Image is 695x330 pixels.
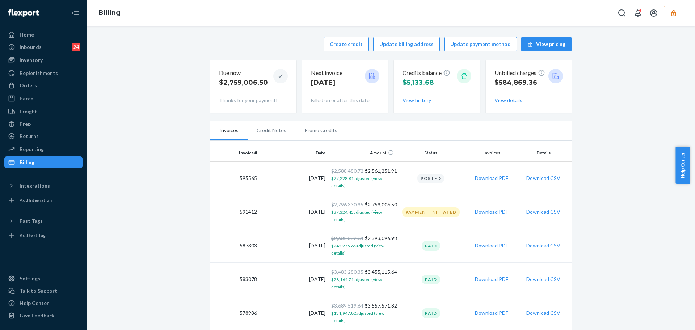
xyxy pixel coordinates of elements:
[494,69,545,77] p: Unbilled charges
[526,242,560,249] button: Download CSV
[397,144,465,162] th: Status
[331,175,394,189] button: $27,228.81adjusted (view details)
[518,144,572,162] th: Details
[4,106,83,117] a: Freight
[4,180,83,192] button: Integrations
[615,6,629,20] button: Open Search Box
[219,97,288,104] p: Thanks for your payment!
[311,78,342,87] p: [DATE]
[444,37,517,51] button: Update payment method
[8,9,39,17] img: Flexport logo
[20,217,43,225] div: Fast Tags
[417,174,444,183] div: Posted
[646,6,661,20] button: Open account menu
[331,309,394,324] button: $131,947.82adjusted (view details)
[675,147,690,184] button: Help Center
[260,263,328,296] td: [DATE]
[402,207,460,217] div: Payment Initiated
[20,70,58,77] div: Replenishments
[260,144,328,162] th: Date
[331,243,384,256] span: $242,275.66 adjusted (view details)
[328,296,397,330] td: $3,557,571.82
[475,309,508,317] button: Download PDF
[328,144,397,162] th: Amount
[248,121,295,139] li: Credit Notes
[20,82,37,89] div: Orders
[20,31,34,38] div: Home
[20,232,46,238] div: Add Fast Tag
[4,297,83,309] a: Help Center
[422,241,440,251] div: Paid
[4,130,83,142] a: Returns
[494,97,522,104] button: View details
[331,242,394,256] button: $242,275.66adjusted (view details)
[331,310,384,323] span: $131,947.82 adjusted (view details)
[331,201,363,208] span: $2,796,330.95
[20,312,55,319] div: Give Feedback
[210,229,260,263] td: 587303
[331,302,363,309] span: $3,689,519.64
[4,215,83,227] button: Fast Tags
[210,195,260,229] td: 591412
[4,310,83,321] button: Give Feedback
[422,275,440,284] div: Paid
[403,69,450,77] p: Credits balance
[328,162,397,195] td: $2,561,251.91
[295,121,346,139] li: Promo Credits
[331,276,394,290] button: $28,164.71adjusted (view details)
[331,168,363,174] span: $2,588,480.72
[260,195,328,229] td: [DATE]
[328,263,397,296] td: $3,455,115.64
[4,143,83,155] a: Reporting
[210,162,260,195] td: 595565
[210,121,248,140] li: Invoices
[72,43,80,51] div: 24
[328,195,397,229] td: $2,759,006.50
[331,235,363,241] span: $2,635,372.64
[475,276,508,283] button: Download PDF
[494,78,545,87] p: $584,869.36
[20,146,44,153] div: Reporting
[4,285,83,297] a: Talk to Support
[20,95,35,102] div: Parcel
[4,54,83,66] a: Inventory
[324,37,369,51] button: Create credit
[93,3,126,24] ol: breadcrumbs
[4,93,83,104] a: Parcel
[260,296,328,330] td: [DATE]
[4,67,83,79] a: Replenishments
[331,277,382,289] span: $28,164.71 adjusted (view details)
[4,29,83,41] a: Home
[210,144,260,162] th: Invoice #
[260,162,328,195] td: [DATE]
[403,79,434,87] span: $5,133.68
[4,41,83,53] a: Inbounds24
[20,197,52,203] div: Add Integration
[475,175,508,182] button: Download PDF
[4,80,83,91] a: Orders
[526,309,560,317] button: Download CSV
[210,263,260,296] td: 583078
[331,208,394,223] button: $37,324.45adjusted (view details)
[526,175,560,182] button: Download CSV
[373,37,440,51] button: Update billing address
[20,159,34,166] div: Billing
[465,144,518,162] th: Invoices
[98,9,121,17] a: Billing
[20,287,57,295] div: Talk to Support
[331,209,382,222] span: $37,324.45 adjusted (view details)
[68,6,83,20] button: Close Navigation
[219,78,268,87] p: $2,759,006.50
[4,195,83,206] a: Add Integration
[526,208,560,216] button: Download CSV
[20,133,39,140] div: Returns
[4,230,83,241] a: Add Fast Tag
[20,120,31,128] div: Prep
[20,57,43,64] div: Inventory
[311,97,380,104] p: Billed on or after this date
[475,242,508,249] button: Download PDF
[4,156,83,168] a: Billing
[475,208,508,216] button: Download PDF
[4,273,83,284] a: Settings
[20,275,40,282] div: Settings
